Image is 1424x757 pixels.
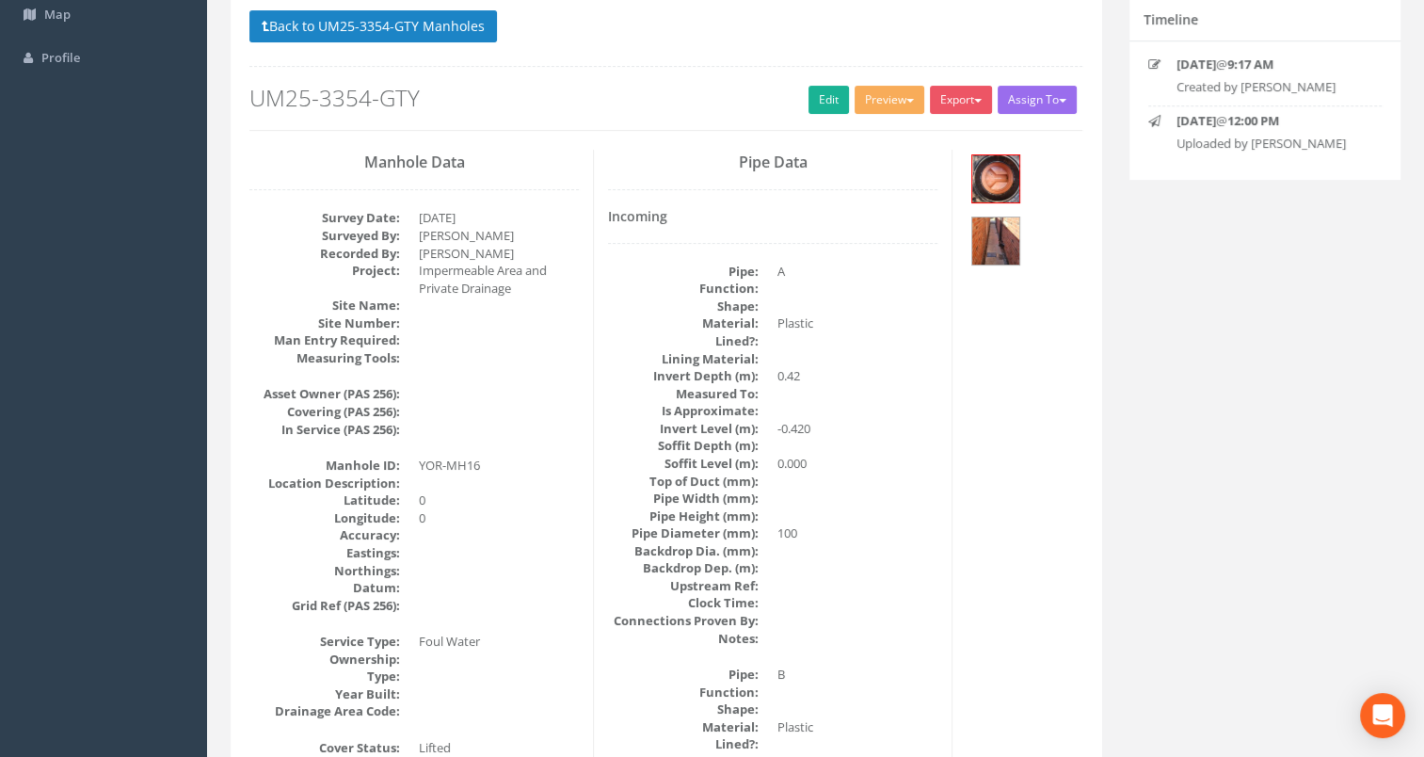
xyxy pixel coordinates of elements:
p: Uploaded by [PERSON_NAME] [1176,135,1367,153]
dt: Site Name: [249,297,400,314]
dt: Year Built: [249,685,400,703]
dt: Covering (PAS 256): [249,403,400,421]
dt: Man Entry Required: [249,331,400,349]
dt: Type: [249,668,400,685]
dt: Lined?: [608,735,759,753]
dt: Connections Proven By: [608,612,759,630]
strong: 9:17 AM [1227,56,1273,72]
span: Map [44,6,71,23]
dt: Material: [608,314,759,332]
dt: Eastings: [249,544,400,562]
h2: UM25-3354-GTY [249,86,1082,110]
dt: Ownership: [249,651,400,668]
dt: Pipe Diameter (mm): [608,524,759,542]
dd: A [777,263,937,281]
dt: Datum: [249,579,400,597]
button: Preview [855,86,924,114]
dt: Is Approximate: [608,402,759,420]
h5: Timeline [1144,12,1198,26]
dt: Cover Status: [249,739,400,757]
dt: Lining Material: [608,350,759,368]
dt: Grid Ref (PAS 256): [249,597,400,615]
img: d7fab053-cfab-e79b-022f-e28337a05142_503cb76b-a275-2665-b514-01f89fbe69f3_thumb.jpg [972,155,1019,202]
dt: Recorded By: [249,245,400,263]
dt: Top of Duct (mm): [608,473,759,491]
p: @ [1176,112,1367,130]
dt: Service Type: [249,633,400,651]
dt: Notes: [608,630,759,648]
strong: [DATE] [1176,56,1216,72]
dt: Measuring Tools: [249,349,400,367]
dt: Lined?: [608,332,759,350]
img: d7fab053-cfab-e79b-022f-e28337a05142_118199f4-a328-1eb9-3700-f6106c44189f_thumb.jpg [972,217,1019,265]
dt: Surveyed By: [249,227,400,245]
dd: 100 [777,524,937,542]
dt: Location Description: [249,475,400,492]
dt: Function: [608,684,759,701]
dd: 0.000 [777,455,937,473]
dd: YOR-MH16 [419,457,579,475]
dd: 0 [419,491,579,509]
dt: Shape: [608,298,759,315]
h3: Pipe Data [608,154,937,171]
dd: [PERSON_NAME] [419,245,579,263]
dt: Northings: [249,562,400,580]
div: Open Intercom Messenger [1360,693,1405,738]
dt: Invert Depth (m): [608,367,759,385]
dd: -0.420 [777,420,937,438]
dd: Lifted [419,739,579,757]
dt: Function: [608,280,759,298]
dd: Foul Water [419,633,579,651]
p: Created by [PERSON_NAME] [1176,78,1367,96]
dt: Site Number: [249,314,400,332]
dt: Drainage Area Code: [249,702,400,720]
dt: Soffit Depth (m): [608,437,759,455]
strong: 12:00 PM [1227,112,1279,129]
dd: 0 [419,509,579,527]
dd: B [777,666,937,684]
dd: [PERSON_NAME] [419,227,579,245]
dt: Pipe Height (mm): [608,507,759,525]
dt: Pipe: [608,666,759,684]
button: Export [930,86,992,114]
dt: Material: [608,718,759,736]
dd: 0.42 [777,367,937,385]
dt: Asset Owner (PAS 256): [249,385,400,403]
dt: Survey Date: [249,209,400,227]
dt: Manhole ID: [249,457,400,475]
dd: Plastic [777,718,937,736]
dt: Soffit Level (m): [608,455,759,473]
dt: Invert Level (m): [608,420,759,438]
dt: Pipe: [608,263,759,281]
p: @ [1176,56,1367,73]
dt: Backdrop Dia. (mm): [608,542,759,560]
dt: Clock Time: [608,594,759,612]
a: Edit [808,86,849,114]
dd: [DATE] [419,209,579,227]
dt: Measured To: [608,385,759,403]
dt: Pipe Width (mm): [608,490,759,507]
h3: Manhole Data [249,154,579,171]
strong: [DATE] [1176,112,1216,129]
dt: Accuracy: [249,526,400,544]
span: Profile [41,49,80,66]
dt: Project: [249,262,400,280]
dt: Upstream Ref: [608,577,759,595]
dt: Shape: [608,701,759,718]
dd: Impermeable Area and Private Drainage [419,262,579,297]
h4: Incoming [608,209,937,223]
dd: Plastic [777,314,937,332]
dt: Backdrop Dep. (m): [608,559,759,577]
button: Assign To [998,86,1077,114]
dt: In Service (PAS 256): [249,421,400,439]
button: Back to UM25-3354-GTY Manholes [249,10,497,42]
dt: Longitude: [249,509,400,527]
dt: Latitude: [249,491,400,509]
